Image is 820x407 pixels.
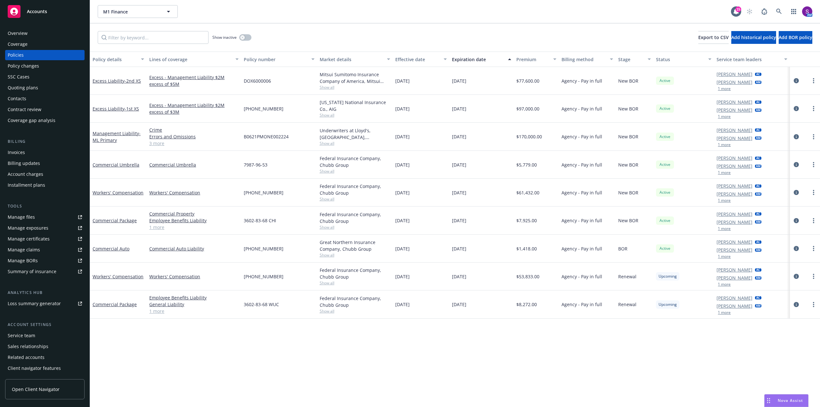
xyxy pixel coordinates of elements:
[659,162,671,167] span: Active
[717,155,752,161] a: [PERSON_NAME]
[659,218,671,224] span: Active
[5,298,85,309] a: Loss summary generator
[743,5,756,18] a: Start snowing
[5,256,85,266] a: Manage BORs
[93,130,141,143] span: - ML Primary
[8,50,24,60] div: Policies
[653,52,714,67] button: Status
[618,161,638,168] span: New BOR
[320,267,390,280] div: Federal Insurance Company, Chubb Group
[810,105,817,112] a: more
[717,211,752,217] a: [PERSON_NAME]
[618,301,636,308] span: Renewal
[320,71,390,85] div: Mitsui Sumitomo Insurance Company of America, Mitsui Sumitomo Insurance Group
[718,87,731,91] button: 1 more
[8,180,45,190] div: Installment plans
[149,217,239,224] a: Employee Benefits Liability
[93,190,143,196] a: Workers' Compensation
[320,56,383,63] div: Market details
[810,217,817,224] a: more
[731,34,776,40] span: Add historical policy
[93,217,137,224] a: Commercial Package
[792,273,800,280] a: circleInformation
[320,183,390,196] div: Federal Insurance Company, Chubb Group
[5,266,85,277] a: Summary of insurance
[717,191,752,197] a: [PERSON_NAME]
[27,9,47,14] span: Accounts
[93,106,139,112] a: Excess Liability
[516,161,537,168] span: $5,779.00
[5,330,85,341] a: Service team
[718,311,731,314] button: 1 more
[452,273,466,280] span: [DATE]
[516,56,550,63] div: Premium
[93,130,141,143] a: Management Liability
[8,72,29,82] div: SSC Cases
[8,83,38,93] div: Quoting plans
[8,61,39,71] div: Policy changes
[659,246,671,251] span: Active
[810,301,817,308] a: more
[562,273,602,280] span: Agency - Pay in full
[8,256,38,266] div: Manage BORs
[125,78,141,84] span: - 2nd XS
[698,31,729,44] button: Export to CSV
[792,161,800,168] a: circleInformation
[317,52,393,67] button: Market details
[395,189,410,196] span: [DATE]
[8,158,40,168] div: Billing updates
[5,203,85,209] div: Tools
[8,169,43,179] div: Account charges
[93,301,137,307] a: Commercial Package
[618,133,638,140] span: New BOR
[320,308,390,314] span: Show all
[5,115,85,126] a: Coverage gap analysis
[562,77,602,84] span: Agency - Pay in full
[8,39,28,49] div: Coverage
[718,115,731,118] button: 1 more
[718,227,731,231] button: 1 more
[12,386,60,393] span: Open Client Navigator
[149,273,239,280] a: Workers' Compensation
[212,35,237,40] span: Show inactive
[395,133,410,140] span: [DATE]
[449,52,514,67] button: Expiration date
[717,107,752,113] a: [PERSON_NAME]
[5,234,85,244] a: Manage certificates
[562,133,602,140] span: Agency - Pay in full
[810,189,817,196] a: more
[717,79,752,85] a: [PERSON_NAME]
[717,99,752,105] a: [PERSON_NAME]
[5,138,85,145] div: Billing
[717,163,752,169] a: [PERSON_NAME]
[5,169,85,179] a: Account charges
[149,301,239,308] a: General Liability
[810,133,817,141] a: more
[717,274,752,281] a: [PERSON_NAME]
[149,294,239,301] a: Employee Benefits Liability
[8,330,35,341] div: Service team
[149,224,239,231] a: 1 more
[8,266,56,277] div: Summary of insurance
[618,77,638,84] span: New BOR
[779,31,812,44] button: Add BOR policy
[698,34,729,40] span: Export to CSV
[618,245,627,252] span: BOR
[559,52,616,67] button: Billing method
[395,301,410,308] span: [DATE]
[735,6,741,12] div: 15
[765,395,773,407] div: Drag to move
[8,115,55,126] div: Coverage gap analysis
[147,52,241,67] button: Lines of coverage
[244,189,283,196] span: [PHONE_NUMBER]
[516,273,539,280] span: $53,833.00
[717,127,752,134] a: [PERSON_NAME]
[792,133,800,141] a: circleInformation
[149,210,239,217] a: Commercial Property
[8,245,40,255] div: Manage claims
[5,158,85,168] a: Billing updates
[562,217,602,224] span: Agency - Pay in full
[149,245,239,252] a: Commercial Auto Liability
[5,212,85,222] a: Manage files
[98,5,178,18] button: M1 Finance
